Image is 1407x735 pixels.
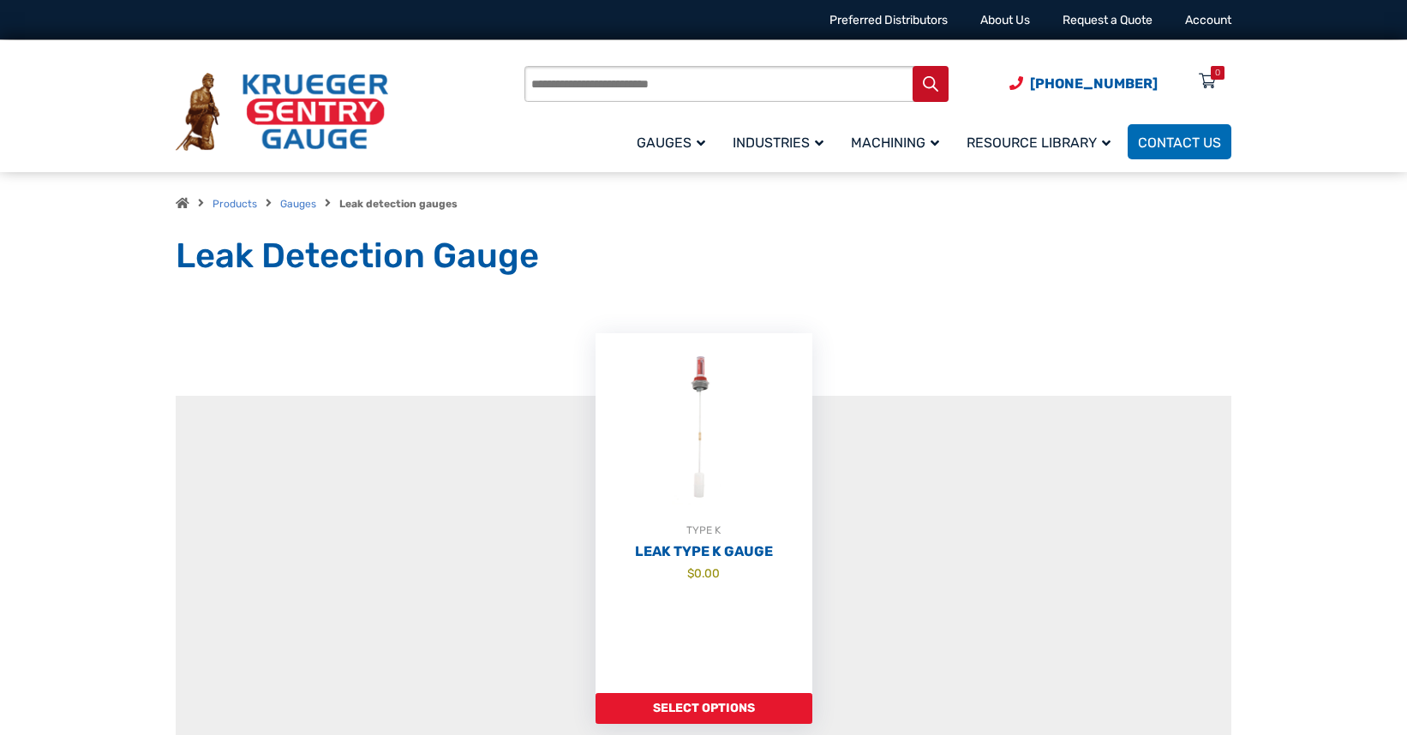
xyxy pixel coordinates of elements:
a: Products [213,198,257,210]
bdi: 0.00 [687,566,720,580]
span: Resource Library [967,134,1111,151]
a: Phone Number (920) 434-8860 [1009,73,1158,94]
span: Industries [733,134,823,151]
span: $ [687,566,694,580]
span: Contact Us [1138,134,1221,151]
a: TYPE KLeak Type K Gauge $0.00 [596,333,812,693]
a: Account [1185,13,1231,27]
span: [PHONE_NUMBER] [1030,75,1158,92]
h2: Leak Type K Gauge [596,543,812,560]
div: TYPE K [596,522,812,539]
span: Gauges [637,134,705,151]
div: 0 [1215,66,1220,80]
a: Contact Us [1128,124,1231,159]
a: Add to cart: “Leak Type K Gauge” [596,693,812,724]
a: Gauges [280,198,316,210]
a: About Us [980,13,1030,27]
img: Krueger Sentry Gauge [176,73,388,152]
a: Industries [722,122,841,162]
a: Request a Quote [1063,13,1153,27]
strong: Leak detection gauges [339,198,458,210]
img: Leak Detection Gauge [596,333,812,522]
span: Machining [851,134,939,151]
a: Gauges [626,122,722,162]
a: Preferred Distributors [829,13,948,27]
h1: Leak Detection Gauge [176,235,1231,278]
a: Machining [841,122,956,162]
a: Resource Library [956,122,1128,162]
